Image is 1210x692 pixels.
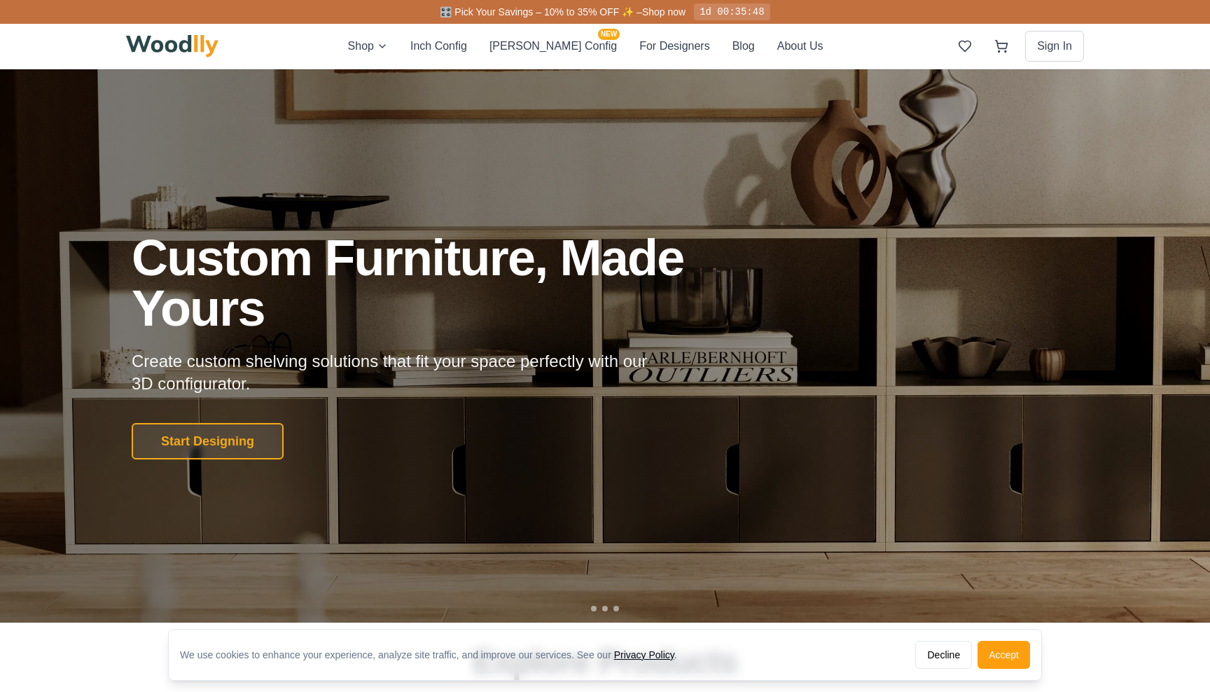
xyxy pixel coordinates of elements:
[489,37,617,55] button: [PERSON_NAME] ConfigNEW
[348,37,388,55] button: Shop
[978,641,1030,669] button: Accept
[777,37,823,55] button: About Us
[126,35,218,57] img: Woodlly
[642,6,686,18] a: Shop now
[732,37,755,55] button: Blog
[915,641,972,669] button: Decline
[639,37,709,55] button: For Designers
[614,649,674,660] a: Privacy Policy
[132,233,759,333] h1: Custom Furniture, Made Yours
[132,350,669,395] p: Create custom shelving solutions that fit your space perfectly with our 3D configurator.
[132,423,284,459] button: Start Designing
[598,29,620,40] span: NEW
[180,648,688,662] div: We use cookies to enhance your experience, analyze site traffic, and improve our services. See our .
[1025,31,1084,62] button: Sign In
[410,37,467,55] button: Inch Config
[440,6,641,18] span: 🎛️ Pick Your Savings – 10% to 35% OFF ✨ –
[694,4,770,20] div: 1d 00:35:48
